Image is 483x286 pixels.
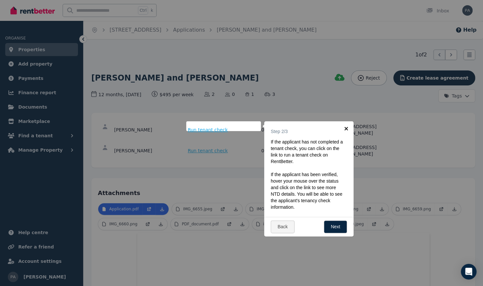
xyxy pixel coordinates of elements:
a: × [339,121,354,136]
div: Open Intercom Messenger [461,264,476,279]
a: Next [324,220,347,233]
p: If the applicant has not completed a tenant check, you can click on the link to run a tenant chec... [271,139,343,165]
a: Back [271,220,294,233]
p: If the applicant has been verified, hover your mouse over the status and click on the link to see... [271,171,343,210]
span: Run tenant check [188,127,228,133]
